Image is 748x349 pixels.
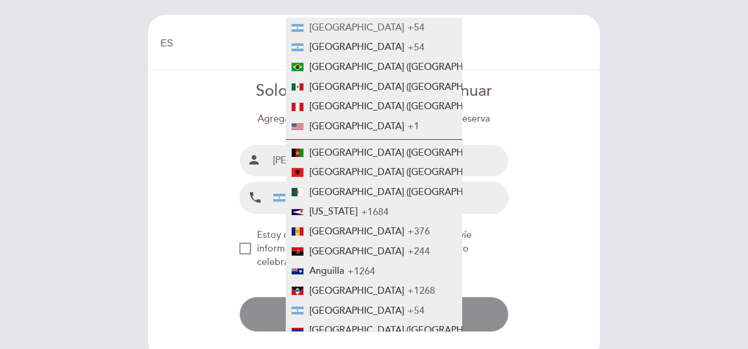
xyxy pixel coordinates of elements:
span: +54 [408,305,425,317]
md-checkbox: NEW_MODAL_AGREE_RESTAURANT_SEND_OCCASIONAL_INFO [239,229,509,269]
div: Solo un paso más para continuar [239,80,509,103]
div: +54 [273,190,309,206]
span: [GEOGRAPHIC_DATA] ([GEOGRAPHIC_DATA]) [309,166,506,178]
span: +376 [408,226,430,237]
span: Anguilla [309,265,344,277]
span: [GEOGRAPHIC_DATA] ([GEOGRAPHIC_DATA]) [309,100,506,112]
span: [GEOGRAPHIC_DATA] ([GEOGRAPHIC_DATA]) [309,81,506,93]
span: +1268 [408,285,435,297]
div: Agrega tus datos para continuar el proceso de reserva [239,112,509,126]
span: [GEOGRAPHIC_DATA] (‫[GEOGRAPHIC_DATA]‬‎) [309,147,506,159]
span: [GEOGRAPHIC_DATA] [309,246,404,257]
div: Argentina: +54 [269,183,328,213]
span: [US_STATE] [309,206,358,217]
span: Estoy de acuerdo con que el restaurante me envíe información ocasional sobre eventos especiales o... [257,229,472,268]
span: +1264 [348,265,375,277]
button: send Continuar [239,297,509,332]
span: +54 [408,22,425,33]
span: [GEOGRAPHIC_DATA] (‫[GEOGRAPHIC_DATA]‬‎) [309,186,506,198]
i: person [247,153,261,167]
span: [GEOGRAPHIC_DATA] ([GEOGRAPHIC_DATA]) [309,61,506,73]
span: [GEOGRAPHIC_DATA] [309,41,404,53]
i: local_phone [248,190,262,205]
span: +244 [408,246,430,257]
span: +54 [408,41,425,53]
span: [GEOGRAPHIC_DATA] ([GEOGRAPHIC_DATA]) [309,324,506,336]
span: [GEOGRAPHIC_DATA] [309,285,404,297]
span: [GEOGRAPHIC_DATA] [309,305,404,317]
span: [GEOGRAPHIC_DATA] [309,22,404,33]
input: Nombre y Apellido [268,145,509,176]
span: +1684 [361,206,389,217]
span: +1 [408,120,419,132]
span: [GEOGRAPHIC_DATA] [309,226,404,237]
span: [GEOGRAPHIC_DATA] [309,120,404,132]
